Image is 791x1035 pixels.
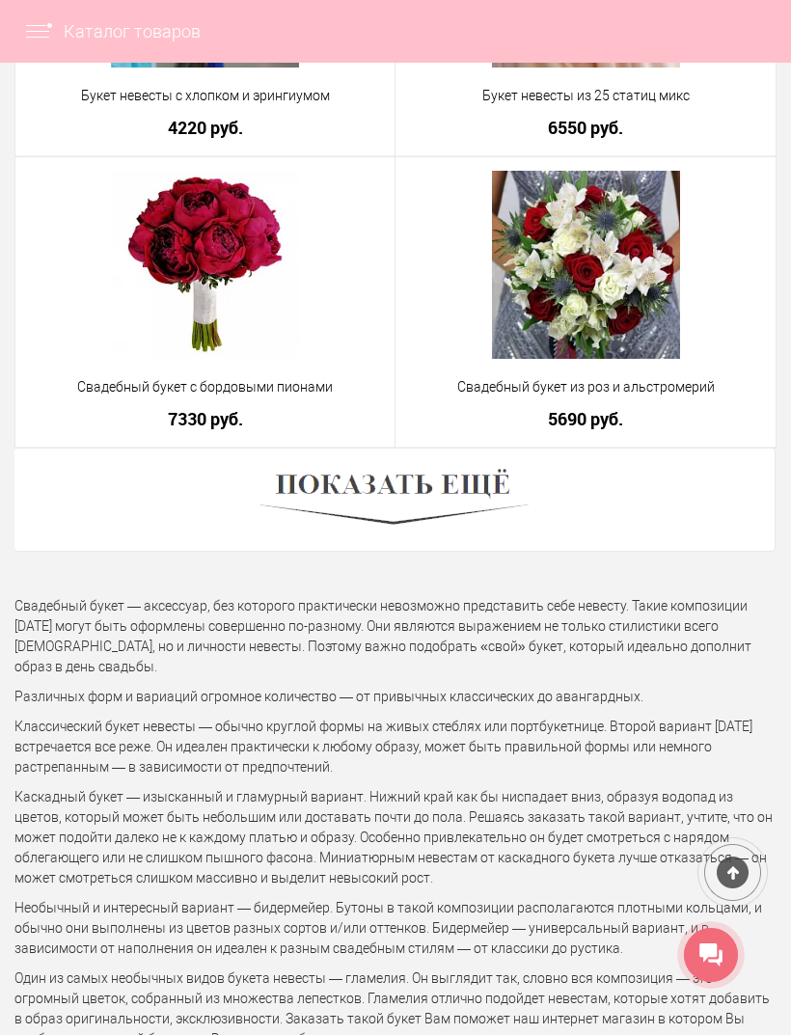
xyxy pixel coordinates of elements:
a: 6550 руб. [408,118,763,138]
img: Свадебный букет с бордовыми пионами [111,171,299,359]
a: 4220 руб. [28,118,382,138]
a: Свадебный букет с бордовыми пионами [28,377,382,397]
p: Классический букет невесты — обычно круглой формы на живых стеблях или портбукетнице. Второй вари... [14,717,777,777]
p: Различных форм и вариаций огромное количество — от привычных классических до авангардных. [14,687,777,707]
a: Букет невесты из 25 статиц микс [408,86,763,106]
a: Свадебный букет из роз и альстромерий [408,377,763,397]
img: Показать ещё [260,463,529,536]
a: 7330 руб. [28,409,382,429]
p: Необычный и интересный вариант — бидермейер. Бутоны в такой композиции располагаются плотными кол... [14,898,777,959]
p: Каскадный букет — изысканный и гламурный вариант. Нижний край как бы ниспадает вниз, образуя водо... [14,787,777,888]
a: Показать ещё [260,491,529,506]
img: Свадебный букет из роз и альстромерий [492,171,680,359]
a: Букет невесты с хлопком и эрингиумом [28,86,382,106]
p: Свадебный букет — аксессуар, без которого практически невозможно представить себе невесту. Такие ... [14,596,777,677]
a: 5690 руб. [408,409,763,429]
